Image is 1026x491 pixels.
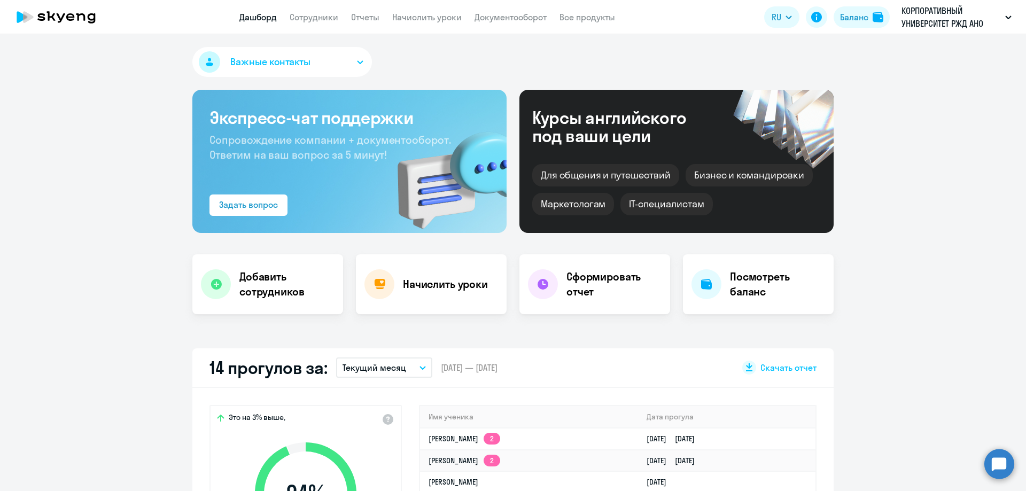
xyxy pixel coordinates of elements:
p: Текущий месяц [343,361,406,374]
a: [DATE][DATE] [647,434,703,443]
a: Начислить уроки [392,12,462,22]
a: Сотрудники [290,12,338,22]
img: balance [873,12,883,22]
div: Для общения и путешествий [532,164,679,186]
app-skyeng-badge: 2 [484,433,500,445]
a: [PERSON_NAME]2 [429,434,500,443]
div: Маркетологам [532,193,614,215]
h4: Посмотреть баланс [730,269,825,299]
a: [DATE][DATE] [647,456,703,465]
p: КОРПОРАТИВНЫЙ УНИВЕРСИТЕТ РЖД АНО ДПО, RZD (РЖД)/ Российские железные дороги ООО_ KAM [901,4,1001,30]
span: RU [772,11,781,24]
a: [DATE] [647,477,675,487]
span: Важные контакты [230,55,310,69]
span: Это на 3% выше, [229,412,285,425]
button: RU [764,6,799,28]
th: Имя ученика [420,406,638,428]
button: Задать вопрос [209,194,287,216]
a: [PERSON_NAME]2 [429,456,500,465]
a: Отчеты [351,12,379,22]
button: КОРПОРАТИВНЫЙ УНИВЕРСИТЕТ РЖД АНО ДПО, RZD (РЖД)/ Российские железные дороги ООО_ KAM [896,4,1017,30]
a: Документооборот [475,12,547,22]
h4: Начислить уроки [403,277,488,292]
th: Дата прогула [638,406,815,428]
a: Все продукты [559,12,615,22]
div: Курсы английского под ваши цели [532,108,715,145]
img: bg-img [382,113,507,233]
app-skyeng-badge: 2 [484,455,500,466]
div: Бизнес и командировки [686,164,813,186]
h2: 14 прогулов за: [209,357,328,378]
span: [DATE] — [DATE] [441,362,498,373]
h4: Добавить сотрудников [239,269,335,299]
a: Дашборд [239,12,277,22]
button: Балансbalance [834,6,890,28]
div: IT-специалистам [620,193,712,215]
h4: Сформировать отчет [566,269,662,299]
button: Важные контакты [192,47,372,77]
div: Баланс [840,11,868,24]
button: Текущий месяц [336,357,432,378]
span: Скачать отчет [760,362,817,373]
span: Сопровождение компании + документооборот. Ответим на ваш вопрос за 5 минут! [209,133,451,161]
h3: Экспресс-чат поддержки [209,107,489,128]
a: [PERSON_NAME] [429,477,478,487]
div: Задать вопрос [219,198,278,211]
